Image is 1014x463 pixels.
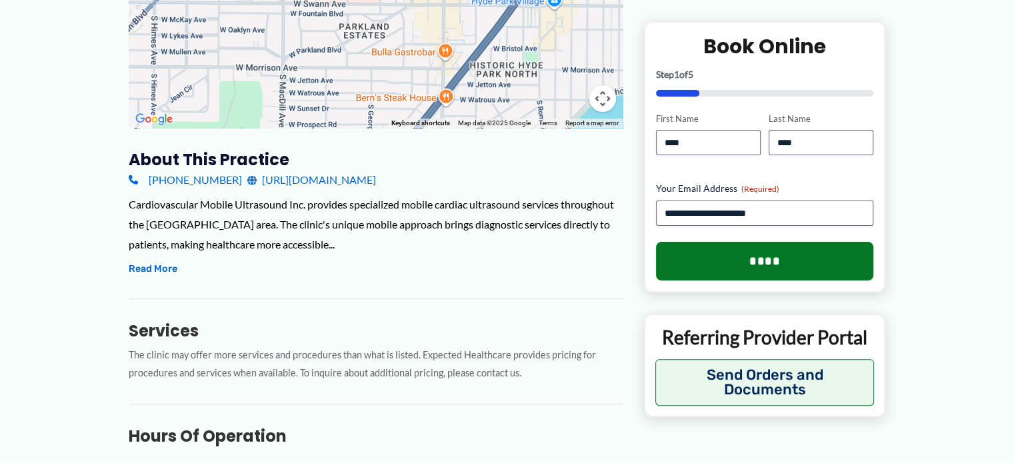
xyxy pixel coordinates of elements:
[589,85,616,112] button: Map camera controls
[655,360,875,406] button: Send Orders and Documents
[129,195,623,254] div: Cardiovascular Mobile Ultrasound Inc. provides specialized mobile cardiac ultrasound services thr...
[129,346,623,382] p: The clinic may offer more services and procedures than what is listed. Expected Healthcare provid...
[688,69,693,80] span: 5
[741,185,779,195] span: (Required)
[656,183,874,196] label: Your Email Address
[247,170,376,190] a: [URL][DOMAIN_NAME]
[458,119,531,127] span: Map data ©2025 Google
[674,69,679,80] span: 1
[769,113,873,125] label: Last Name
[129,320,623,341] h3: Services
[132,111,176,128] img: Google
[655,326,875,350] p: Referring Provider Portal
[129,426,623,446] h3: Hours of Operation
[391,119,450,128] button: Keyboard shortcuts
[539,119,557,127] a: Terms (opens in new tab)
[656,33,874,59] h2: Book Online
[656,70,874,79] p: Step of
[132,111,176,128] a: Open this area in Google Maps (opens a new window)
[129,261,177,277] button: Read More
[656,113,761,125] label: First Name
[129,149,623,170] h3: About this practice
[129,170,242,190] a: [PHONE_NUMBER]
[565,119,619,127] a: Report a map error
